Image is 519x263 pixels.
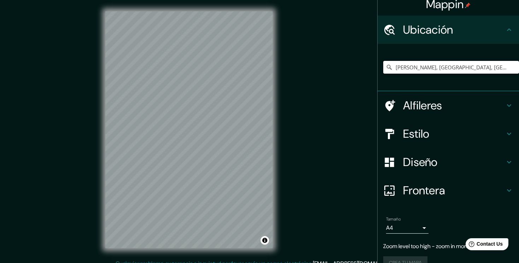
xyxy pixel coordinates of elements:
div: A4 [386,222,428,234]
div: Alfileres [378,91,519,120]
div: Ubicación [378,16,519,44]
img: pin-icon.png [465,2,471,8]
div: Diseño [378,148,519,176]
canvas: Map [105,11,273,248]
h4: Diseño [403,155,505,169]
div: Estilo [378,120,519,148]
h4: Frontera [403,183,505,198]
iframe: Help widget launcher [456,235,511,255]
button: Toggle attribution [261,236,269,245]
input: Pick your city or area [383,61,519,74]
h4: Alfileres [403,98,505,113]
h4: Ubicación [403,23,505,37]
p: Zoom level too high - zoom in more [383,242,513,251]
h4: Estilo [403,127,505,141]
div: Frontera [378,176,519,205]
label: Tamaño [386,216,401,222]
